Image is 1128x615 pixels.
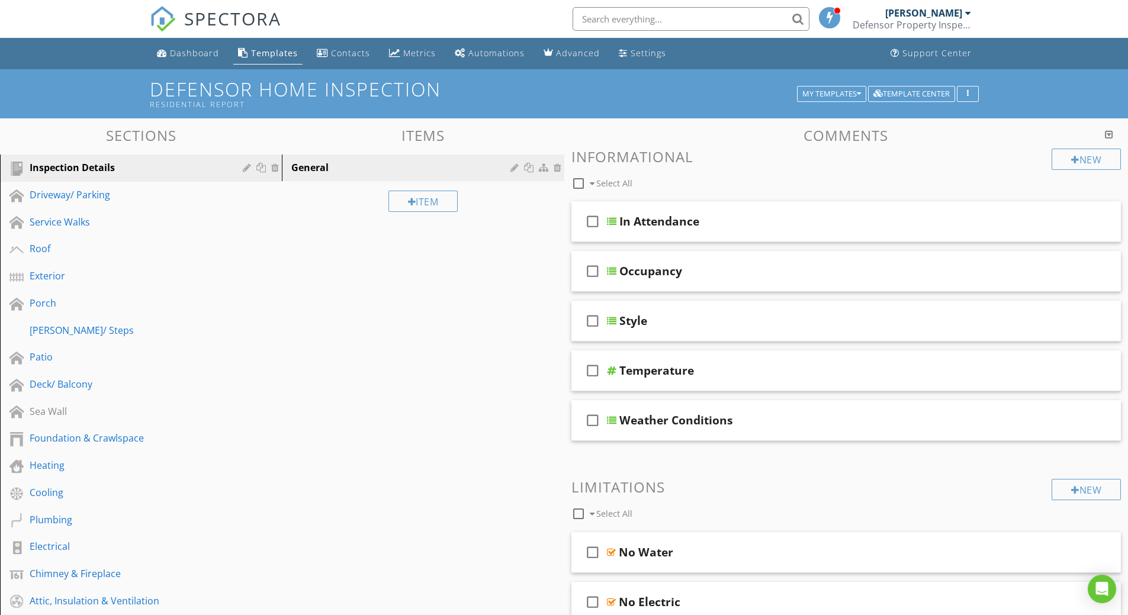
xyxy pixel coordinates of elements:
a: Settings [614,43,671,65]
i: check_box_outline_blank [583,406,602,434]
div: [PERSON_NAME]/ Steps [30,323,226,337]
div: No Water [619,545,673,559]
i: check_box_outline_blank [583,538,602,566]
a: Contacts [312,43,375,65]
a: Advanced [539,43,605,65]
div: Contacts [331,47,370,59]
div: Occupancy [619,264,682,278]
div: New [1052,149,1121,170]
span: Select All [596,508,632,519]
a: Templates [233,43,303,65]
div: Automations [468,47,525,59]
div: Exterior [30,269,226,283]
span: SPECTORA [184,6,281,31]
div: Defensor Property Inspection, LLC. [853,19,971,31]
img: The Best Home Inspection Software - Spectora [150,6,176,32]
a: Support Center [886,43,976,65]
i: check_box_outline_blank [583,257,602,285]
div: Porch [30,296,226,310]
a: Dashboard [152,43,224,65]
h3: Comments [571,127,1121,143]
div: New [1052,479,1121,500]
a: Metrics [384,43,441,65]
span: Select All [596,178,632,189]
div: Temperature [619,363,694,378]
div: In Attendance [619,214,699,228]
div: Dashboard [170,47,219,59]
div: My Templates [802,90,861,98]
h3: Limitations [571,479,1121,495]
div: Electrical [30,539,226,553]
div: Metrics [403,47,436,59]
button: Template Center [868,86,955,102]
div: Foundation & Crawlspace [30,431,226,445]
div: Advanced [556,47,600,59]
a: Automations (Basic) [450,43,529,65]
div: Heating [30,458,226,472]
div: Service Walks [30,215,226,229]
h1: Defensor Home Inspection [150,79,979,109]
i: check_box_outline_blank [583,307,602,335]
h3: Items [282,127,564,143]
h3: Informational [571,149,1121,165]
div: Templates [251,47,298,59]
div: Item [388,191,458,212]
div: Sea Wall [30,404,226,418]
div: Patio [30,350,226,364]
div: [PERSON_NAME] [885,7,962,19]
div: Chimney & Fireplace [30,566,226,581]
div: Driveway/ Parking [30,188,226,202]
div: Support Center [902,47,972,59]
div: Roof [30,242,226,256]
div: Cooling [30,485,226,500]
input: Search everything... [573,7,809,31]
div: Attic, Insulation & Ventilation [30,594,226,608]
button: My Templates [797,86,866,102]
div: Open Intercom Messenger [1088,575,1116,603]
div: General [291,160,513,175]
a: Template Center [868,88,955,98]
i: check_box_outline_blank [583,207,602,236]
div: Weather Conditions [619,413,733,427]
div: Deck/ Balcony [30,377,226,391]
div: Settings [631,47,666,59]
div: No Electric [619,595,680,609]
i: check_box_outline_blank [583,356,602,385]
div: Style [619,314,647,328]
div: Template Center [873,90,950,98]
div: Residential Report [150,99,801,109]
div: Inspection Details [30,160,226,175]
a: SPECTORA [150,16,281,41]
div: Plumbing [30,513,226,527]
